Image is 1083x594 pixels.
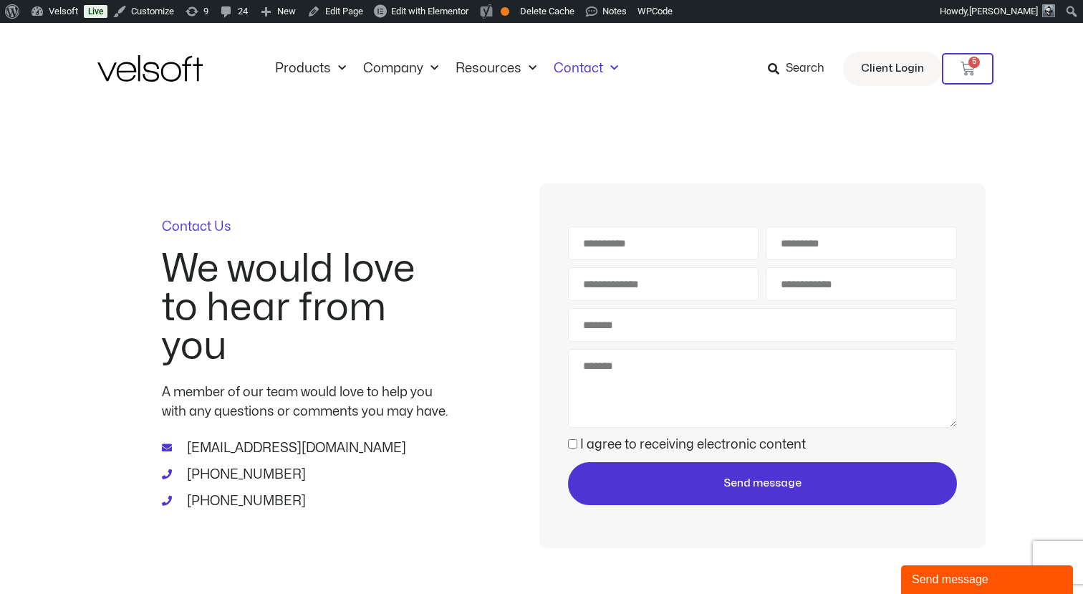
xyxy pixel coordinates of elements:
[162,439,448,458] a: [EMAIL_ADDRESS][DOMAIN_NAME]
[266,61,627,77] nav: Menu
[183,492,306,511] span: [PHONE_NUMBER]
[843,52,942,86] a: Client Login
[723,475,802,492] span: Send message
[391,6,468,16] span: Edit with Elementor
[183,465,306,484] span: [PHONE_NUMBER]
[786,59,824,78] span: Search
[162,383,448,421] p: A member of our team would love to help you with any questions or comments you may have.
[580,439,806,451] label: I agree to receiving electronic content
[861,59,924,78] span: Client Login
[97,55,203,82] img: Velsoft Training Materials
[355,61,447,77] a: CompanyMenu Toggle
[545,61,627,77] a: ContactMenu Toggle
[84,5,107,18] a: Live
[968,57,980,68] span: 5
[969,6,1038,16] span: [PERSON_NAME]
[162,250,448,366] h2: We would love to hear from you
[183,439,406,458] span: [EMAIL_ADDRESS][DOMAIN_NAME]
[447,61,545,77] a: ResourcesMenu Toggle
[768,57,834,81] a: Search
[501,7,509,16] div: OK
[568,462,957,505] button: Send message
[162,221,448,234] p: Contact Us
[901,562,1076,594] iframe: chat widget
[266,61,355,77] a: ProductsMenu Toggle
[942,53,993,85] a: 5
